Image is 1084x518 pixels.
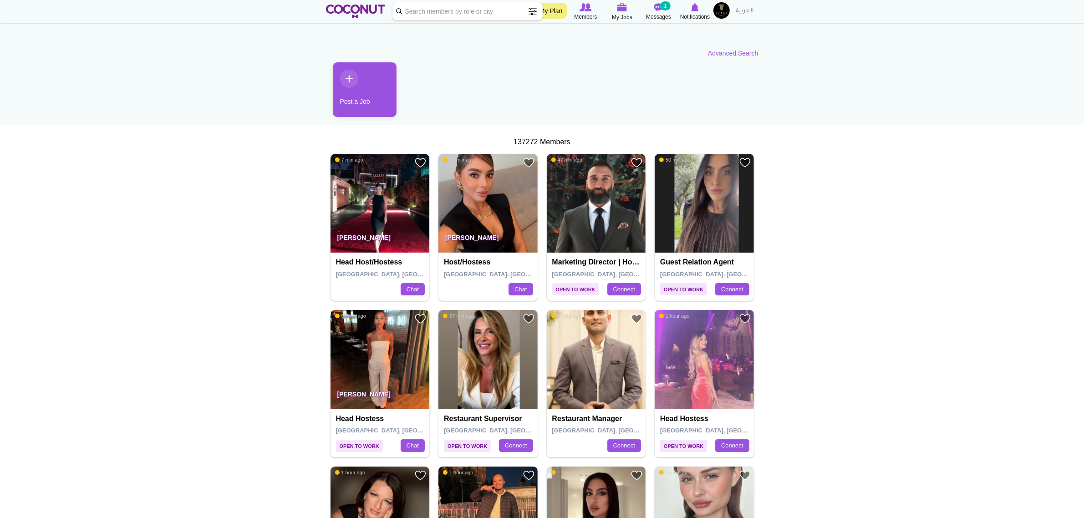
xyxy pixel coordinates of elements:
a: Connect [499,439,533,452]
h4: Guest relation agent [660,258,751,266]
a: Chat [401,283,425,296]
span: 1 hour ago [659,313,690,319]
a: Add to Favourites [739,313,751,325]
a: Chat [401,439,425,452]
span: My Jobs [612,13,632,22]
span: [GEOGRAPHIC_DATA], [GEOGRAPHIC_DATA] [552,271,682,278]
a: Add to Favourites [631,157,642,168]
a: Chat [509,283,533,296]
span: 50 min ago [659,157,690,163]
a: Add to Favourites [415,157,426,168]
span: 7 min ago [335,157,363,163]
a: العربية [732,2,758,20]
a: Add to Favourites [739,157,751,168]
span: 1 hour ago [551,469,582,476]
img: Notifications [691,3,699,11]
span: Open to Work [444,440,491,452]
li: 1 / 1 [326,62,390,124]
p: [PERSON_NAME] [438,227,538,253]
h4: Host/Hostess [444,258,534,266]
a: Post a Job [333,62,397,117]
p: [PERSON_NAME] [331,384,430,409]
span: 1 hour ago [551,313,582,319]
a: Messages Messages 1 [641,2,677,21]
a: Add to Favourites [631,470,642,481]
span: [GEOGRAPHIC_DATA], [GEOGRAPHIC_DATA] [552,427,682,434]
a: Browse Members Members [568,2,604,21]
span: 33 min ago [443,157,474,163]
p: [PERSON_NAME] [331,227,430,253]
a: Notifications Notifications [677,2,713,21]
h4: Restaurant supervisor [444,415,534,423]
small: 1 [660,1,670,10]
span: 47 min ago [551,157,582,163]
a: Add to Favourites [631,313,642,325]
span: Open to Work [660,283,707,295]
img: My Jobs [617,3,627,11]
span: [GEOGRAPHIC_DATA], [GEOGRAPHIC_DATA] [660,427,790,434]
a: Connect [715,283,749,296]
a: Add to Favourites [523,313,534,325]
span: [GEOGRAPHIC_DATA], [GEOGRAPHIC_DATA] [660,271,790,278]
h4: Marketing Director | Hospitality | Real estate | Consultancy | FMCG | Trading | Healthcare [552,258,643,266]
span: Open to Work [336,440,383,452]
span: [GEOGRAPHIC_DATA], [GEOGRAPHIC_DATA] [444,427,574,434]
img: Home [326,5,386,18]
h4: Restaurant Manager [552,415,643,423]
span: Messages [646,12,671,21]
h4: Head Host/Hostess [336,258,427,266]
a: Add to Favourites [523,470,534,481]
input: Search members by role or city [392,2,543,20]
div: 137272 Members [326,137,758,147]
span: Notifications [680,12,710,21]
span: 15 min ago [659,469,690,476]
h4: Head Hostess [336,415,427,423]
a: Add to Favourites [523,157,534,168]
span: [GEOGRAPHIC_DATA], [GEOGRAPHIC_DATA] [444,271,574,278]
span: 57 min ago [443,313,474,319]
span: [GEOGRAPHIC_DATA], [GEOGRAPHIC_DATA] [336,427,466,434]
span: Open to Work [552,283,599,295]
span: [GEOGRAPHIC_DATA], [GEOGRAPHIC_DATA] [336,271,466,278]
a: Add to Favourites [739,470,751,481]
span: 55 min ago [335,313,366,319]
a: Connect [715,439,749,452]
a: My Jobs My Jobs [604,2,641,22]
span: Open to Work [660,440,707,452]
a: Advanced Search [708,49,758,58]
img: Messages [654,3,663,11]
a: Connect [607,283,641,296]
img: Browse Members [580,3,591,11]
h4: Head Hostess [660,415,751,423]
span: Members [574,12,597,21]
a: Connect [607,439,641,452]
a: Add to Favourites [415,313,426,325]
span: 1 hour ago [335,469,366,476]
span: 1 hour ago [443,469,473,476]
a: My Plan [535,3,567,19]
a: Add to Favourites [415,470,426,481]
